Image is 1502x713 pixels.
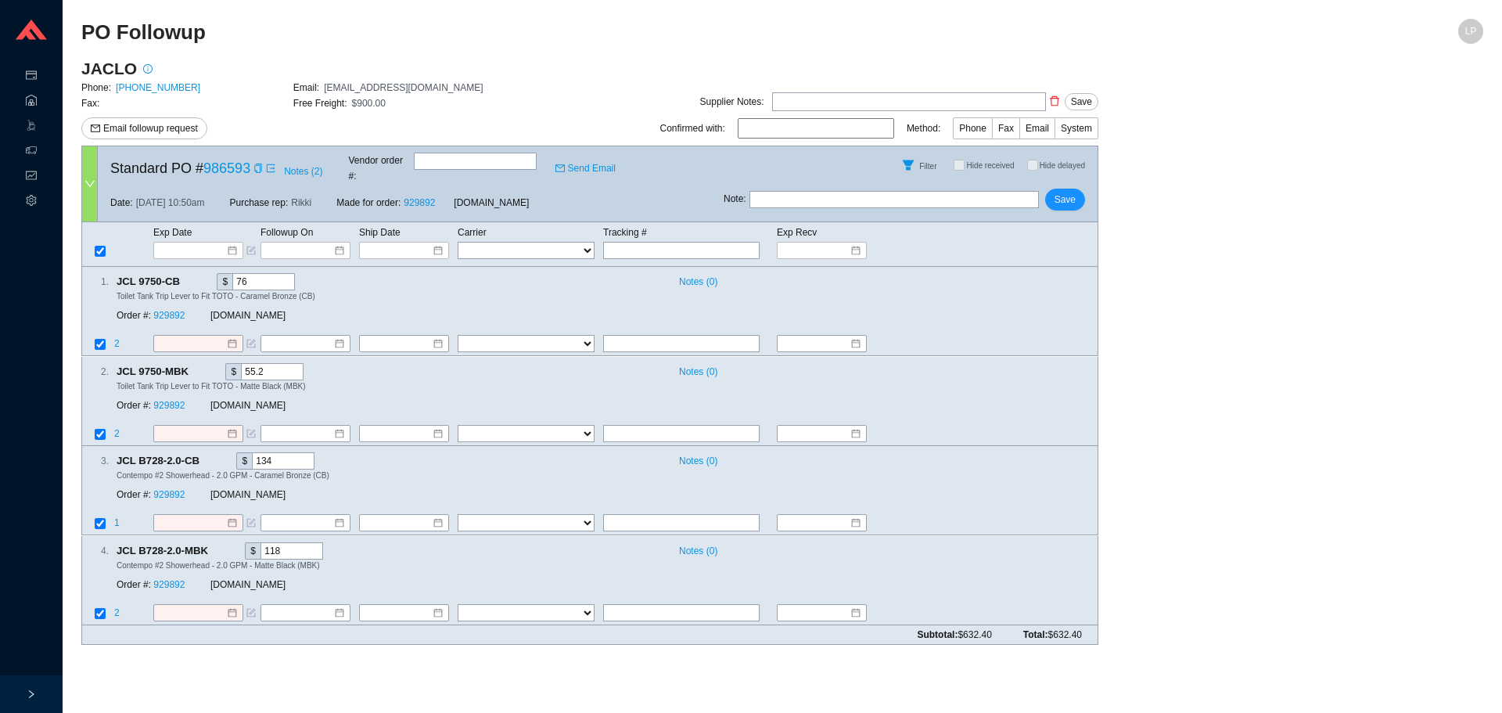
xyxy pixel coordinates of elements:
[672,363,718,374] button: Notes (0)
[153,400,185,411] a: 929892
[1027,160,1038,171] input: Hide delayed
[679,543,717,559] span: Notes ( 0 )
[954,160,965,171] input: Hide received
[660,117,1098,139] div: Confirmed with: Method:
[1047,95,1062,106] span: delete
[1026,123,1049,134] span: Email
[917,627,991,643] span: Subtotal:
[896,153,921,178] button: Filter
[211,542,221,560] div: Copy
[110,195,133,211] span: Date:
[724,191,746,208] span: Note :
[27,690,36,699] span: right
[603,227,647,238] span: Tracking #
[81,19,1133,46] h2: PO Followup
[26,164,37,189] span: fund
[117,363,202,380] span: JCL 9750-MBK
[203,160,250,176] a: 986593
[672,452,718,463] button: Notes (0)
[117,471,329,480] span: Contempo #2 Showerhead - 2.0 GPM - Caramel Bronze (CB)
[324,82,483,93] span: [EMAIL_ADDRESS][DOMAIN_NAME]
[84,178,95,189] span: down
[266,160,275,176] a: export
[217,273,232,290] div: $
[114,607,122,618] span: 2
[153,579,185,590] a: 929892
[210,400,286,411] span: [DOMAIN_NAME]
[672,273,718,284] button: Notes (0)
[291,195,311,211] span: Rikki
[700,94,764,110] div: Supplier Notes:
[253,164,263,173] span: copy
[117,579,151,590] span: Order #:
[679,453,717,469] span: Notes ( 0 )
[192,363,202,380] div: Copy
[1048,629,1082,640] span: $632.40
[284,164,322,179] span: Notes ( 2 )
[679,364,717,380] span: Notes ( 0 )
[352,98,386,109] span: $900.00
[293,82,319,93] span: Email:
[81,98,99,109] span: Fax:
[117,382,306,391] span: Toilet Tank Trip Lever to Fit TOTO - Matte Black (MBK)
[777,227,817,238] span: Exp Recv
[454,195,529,211] span: [DOMAIN_NAME]
[266,164,275,173] span: export
[81,58,137,80] h3: JACLO
[919,162,936,171] span: Filter
[153,311,185,322] a: 929892
[153,490,185,501] a: 929892
[203,452,213,470] div: Copy
[293,98,347,109] span: Free Freight:
[136,195,205,211] span: [DATE] 10:50am
[1071,94,1092,110] span: Save
[966,161,1014,170] span: Hide received
[117,561,320,570] span: Contempo #2 Showerhead - 2.0 GPM - Matte Black (MBK)
[283,163,323,174] button: Notes (2)
[117,292,315,301] span: Toilet Tank Trip Lever to Fit TOTO - Caramel Bronze (CB)
[103,121,198,136] span: Email followup request
[183,273,193,290] div: Copy
[114,339,122,350] span: 2
[246,429,256,438] span: form
[349,153,411,184] span: Vendor order # :
[26,64,37,89] span: credit-card
[1065,93,1098,110] button: Save
[117,542,221,560] span: JCL B728-2.0-MBK
[116,82,200,93] a: [PHONE_NUMBER]
[1046,90,1063,112] button: delete
[679,274,717,290] span: Notes ( 0 )
[246,246,256,255] span: form
[236,452,252,470] div: $
[245,542,261,560] div: $
[110,157,250,180] span: Standard PO #
[81,117,207,139] button: mailEmail followup request
[959,123,986,134] span: Phone
[82,543,109,559] div: 4 .
[117,311,151,322] span: Order #:
[26,189,37,214] span: setting
[1061,123,1092,134] span: System
[897,159,920,171] span: filter
[82,364,109,380] div: 2 .
[210,579,286,590] span: [DOMAIN_NAME]
[210,311,286,322] span: [DOMAIN_NAME]
[246,519,256,528] span: form
[81,82,111,93] span: Phone:
[998,123,1014,134] span: Fax
[246,608,256,618] span: form
[230,195,289,211] span: Purchase rep:
[458,227,487,238] span: Carrier
[555,160,616,176] a: mailSend Email
[1055,192,1076,207] span: Save
[117,490,151,501] span: Order #:
[404,197,435,208] a: 929892
[359,227,401,238] span: Ship Date
[246,340,256,349] span: form
[261,227,313,238] span: Followup On
[1045,189,1085,211] button: Save
[225,363,241,380] div: $
[137,58,159,80] button: info-circle
[114,518,120,529] span: 1
[1023,627,1082,643] span: Total:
